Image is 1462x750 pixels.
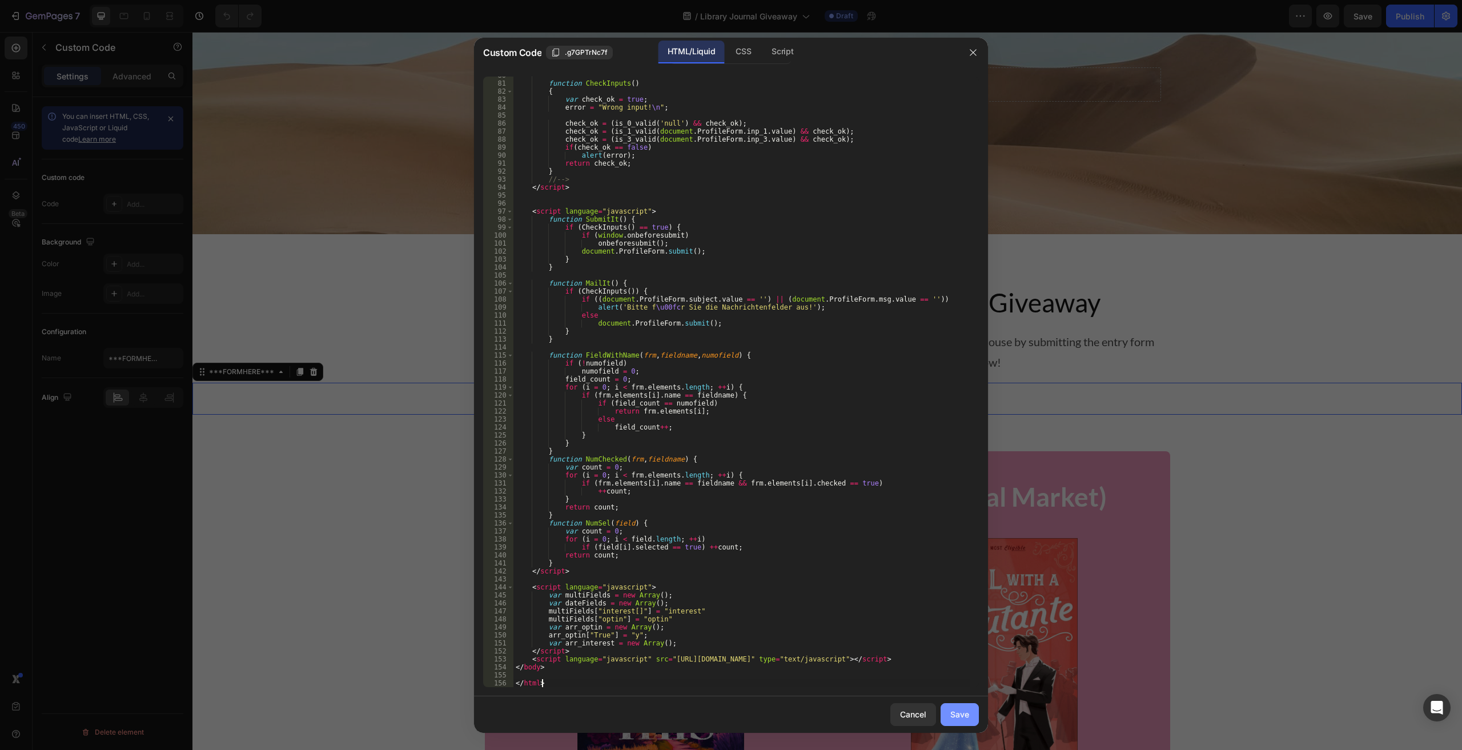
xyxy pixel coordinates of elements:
[483,351,513,359] div: 115
[483,487,513,495] div: 132
[950,708,969,720] div: Save
[483,343,513,351] div: 114
[483,471,513,479] div: 130
[483,175,513,183] div: 93
[483,367,513,375] div: 117
[483,143,513,151] div: 89
[483,311,513,319] div: 110
[483,183,513,191] div: 94
[483,287,513,295] div: 107
[890,703,936,726] button: Cancel
[483,95,513,103] div: 83
[483,527,513,535] div: 137
[565,47,608,58] span: .g7GPTrNc7f
[483,119,513,127] div: 86
[483,639,513,647] div: 151
[483,135,513,143] div: 88
[483,383,513,391] div: 119
[483,87,513,95] div: 82
[941,703,979,726] button: Save
[483,575,513,583] div: 143
[483,263,513,271] div: 104
[483,359,513,367] div: 116
[483,199,513,207] div: 96
[483,303,513,311] div: 109
[483,375,513,383] div: 118
[483,655,513,663] div: 153
[483,591,513,599] div: 145
[483,439,513,447] div: 126
[483,567,513,575] div: 142
[483,271,513,279] div: 105
[483,255,513,263] div: 103
[483,215,513,223] div: 98
[483,607,513,615] div: 147
[483,239,513,247] div: 101
[483,407,513,415] div: 122
[483,583,513,591] div: 144
[483,663,513,671] div: 154
[483,159,513,167] div: 91
[483,479,513,487] div: 131
[483,111,513,119] div: 85
[483,46,541,59] span: Custom Code
[658,41,724,63] div: HTML/Liquid
[483,423,513,431] div: 124
[483,679,513,687] div: 156
[483,167,513,175] div: 92
[483,319,513,327] div: 111
[483,127,513,135] div: 87
[1423,694,1451,721] div: Open Intercom Messenger
[483,671,513,679] div: 155
[483,599,513,607] div: 146
[483,647,513,655] div: 152
[483,623,513,631] div: 149
[483,535,513,543] div: 138
[483,231,513,239] div: 100
[483,615,513,623] div: 148
[483,279,513,287] div: 106
[483,559,513,567] div: 141
[483,551,513,559] div: 140
[483,191,513,199] div: 95
[483,223,513,231] div: 99
[483,247,513,255] div: 102
[483,463,513,471] div: 129
[483,207,513,215] div: 97
[356,449,914,480] strong: Clean & Wholesome Romance (General Market)
[483,151,513,159] div: 90
[483,495,513,503] div: 133
[726,41,760,63] div: CSS
[303,299,967,340] p: Enter to win a bundle of fiction books from [GEOGRAPHIC_DATA], Revell, and [PERSON_NAME] House by...
[483,399,513,407] div: 121
[483,391,513,399] div: 120
[362,255,528,286] strong: Library Journal
[483,519,513,527] div: 136
[302,252,969,289] h2: Exclusive Giveaway
[483,455,513,463] div: 128
[483,447,513,455] div: 127
[483,103,513,111] div: 84
[483,415,513,423] div: 123
[483,327,513,335] div: 112
[546,46,613,59] button: .g7GPTrNc7f
[762,41,802,63] div: Script
[483,295,513,303] div: 108
[483,431,513,439] div: 125
[483,511,513,519] div: 135
[900,708,926,720] div: Cancel
[612,48,672,57] div: Drop element here
[483,79,513,87] div: 81
[483,503,513,511] div: 134
[483,543,513,551] div: 139
[483,335,513,343] div: 113
[528,255,684,286] strong: Day of Dialog
[483,631,513,639] div: 150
